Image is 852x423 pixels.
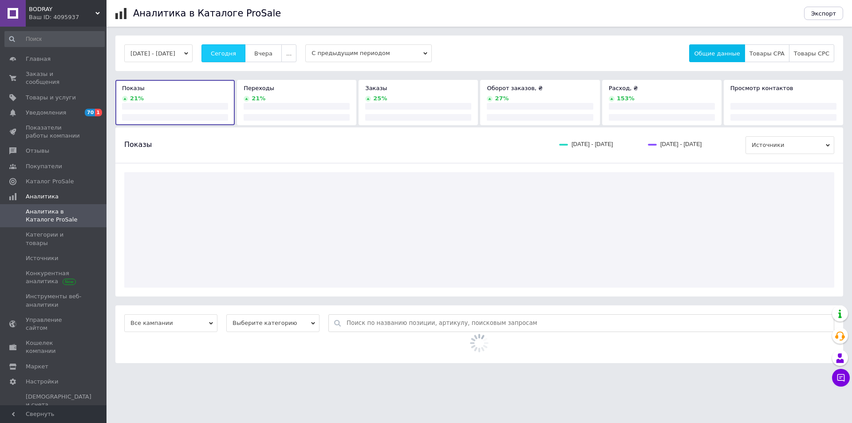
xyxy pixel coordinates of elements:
button: Вчера [245,44,282,62]
button: Сегодня [201,44,245,62]
button: Товары CPC [789,44,834,62]
button: Чат с покупателем [832,369,850,387]
span: Общие данные [694,50,740,57]
span: Показатели работы компании [26,124,82,140]
span: Источники [745,136,834,154]
span: 153 % [617,95,635,102]
span: Товары CPC [794,50,829,57]
button: [DATE] - [DATE] [124,44,193,62]
span: Расход, ₴ [609,85,638,91]
span: Заказы и сообщения [26,70,82,86]
span: Главная [26,55,51,63]
span: BODRAY [29,5,95,13]
span: Покупатели [26,162,62,170]
span: Каталог ProSale [26,178,74,186]
span: Инструменты веб-аналитики [26,293,82,308]
span: Источники [26,254,58,262]
span: 70 [85,109,95,116]
span: Оборот заказов, ₴ [487,85,543,91]
span: Показы [124,140,152,150]
span: Сегодня [211,50,236,57]
input: Поиск [4,31,105,47]
button: Товары CPA [745,44,789,62]
span: С предыдущим периодом [305,44,432,62]
span: 21 % [130,95,144,102]
h1: Аналитика в Каталоге ProSale [133,8,281,19]
span: 1 [95,109,102,116]
span: Заказы [365,85,387,91]
input: Поиск по названию позиции, артикулу, поисковым запросам [347,315,829,332]
span: 27 % [495,95,509,102]
span: 25 % [373,95,387,102]
div: Ваш ID: 4095937 [29,13,106,21]
span: Категории и товары [26,231,82,247]
span: Отзывы [26,147,49,155]
span: Конкурентная аналитика [26,269,82,285]
button: ... [281,44,296,62]
span: Все кампании [124,314,217,332]
span: Экспорт [811,10,836,17]
span: Вчера [254,50,272,57]
button: Общие данные [689,44,745,62]
span: Выберите категорию [226,314,319,332]
span: Маркет [26,363,48,371]
span: Товары и услуги [26,94,76,102]
span: Переходы [244,85,274,91]
span: Показы [122,85,145,91]
span: 21 % [252,95,265,102]
span: Товары CPA [749,50,785,57]
span: Управление сайтом [26,316,82,332]
span: Кошелек компании [26,339,82,355]
span: Аналитика в Каталоге ProSale [26,208,82,224]
span: Просмотр контактов [730,85,793,91]
button: Экспорт [804,7,843,20]
span: Уведомления [26,109,66,117]
span: ... [286,50,292,57]
span: Аналитика [26,193,59,201]
span: Настройки [26,378,58,386]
